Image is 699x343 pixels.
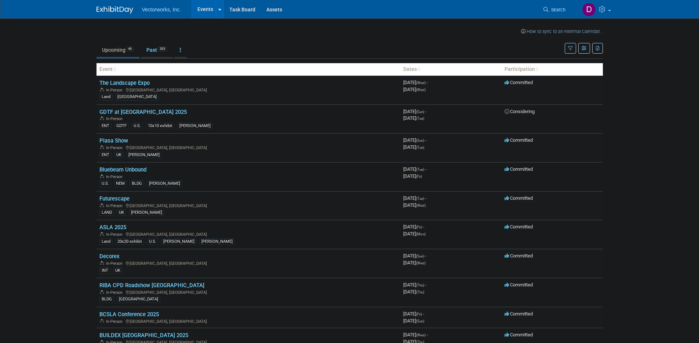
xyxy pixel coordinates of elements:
span: (Wed) [416,261,426,265]
th: Dates [400,63,502,76]
span: In-Person [106,319,125,324]
span: - [423,311,424,317]
span: - [425,253,426,259]
span: In-Person [106,145,125,150]
span: [DATE] [403,311,424,317]
div: 10x10 exhibit [146,123,175,129]
span: (Thu) [416,290,424,294]
a: BCSLA Conference 2025 [99,311,159,318]
img: In-Person Event [100,261,104,265]
span: [DATE] [403,144,424,150]
a: The Landscape Expo [99,80,150,86]
span: Vectorworks, Inc. [142,7,181,12]
span: (Fri) [416,174,422,178]
div: Land [99,238,113,245]
span: [DATE] [403,166,426,172]
span: [DATE] [403,80,428,85]
div: U.S. [131,123,143,129]
span: Search [549,7,565,12]
span: (Sun) [416,254,424,258]
span: In-Person [106,232,125,237]
span: Committed [505,195,533,201]
span: - [427,332,428,337]
div: UK [114,152,124,158]
span: - [425,109,426,114]
div: [PERSON_NAME] [161,238,197,245]
span: (Thu) [416,283,424,287]
div: [GEOGRAPHIC_DATA], [GEOGRAPHIC_DATA] [99,318,397,324]
a: BUILDEX [GEOGRAPHIC_DATA] 2025 [99,332,188,339]
div: INT [99,267,110,274]
span: - [425,195,426,201]
img: In-Person Event [100,232,104,236]
div: BLDG [130,180,144,187]
span: In-Person [106,261,125,266]
span: (Tue) [416,167,424,171]
span: [DATE] [403,87,426,92]
a: Search [539,3,572,16]
span: In-Person [106,174,125,179]
span: [DATE] [403,318,424,324]
span: In-Person [106,88,125,93]
span: (Wed) [416,88,426,92]
a: Bluebeam Unbound [99,166,146,173]
span: Committed [505,253,533,259]
img: In-Person Event [100,203,104,207]
div: LAND [99,209,114,216]
img: In-Person Event [100,88,104,91]
span: (Tue) [416,196,424,201]
div: [PERSON_NAME] [126,152,162,158]
img: In-Person Event [100,290,104,294]
span: (Wed) [416,81,426,85]
span: (Tue) [416,145,424,149]
span: [DATE] [403,115,424,121]
img: In-Person Event [100,319,104,323]
a: Past393 [141,43,173,57]
span: In-Person [106,290,125,295]
div: [GEOGRAPHIC_DATA], [GEOGRAPHIC_DATA] [99,289,397,295]
a: Upcoming46 [97,43,139,57]
div: [GEOGRAPHIC_DATA] [115,94,159,100]
span: (Sun) [416,138,424,142]
img: In-Person Event [100,174,104,178]
a: RIBA CPD Roadshow [GEOGRAPHIC_DATA] [99,282,204,289]
a: Decorex [99,253,120,260]
span: (Wed) [416,333,426,337]
span: [DATE] [403,260,426,266]
span: - [425,137,426,143]
span: Committed [505,80,533,85]
a: Plasa Show [99,137,128,144]
span: (Sun) [416,319,424,323]
div: [PERSON_NAME] [129,209,164,216]
div: [PERSON_NAME] [147,180,182,187]
span: [DATE] [403,224,424,230]
span: (Fri) [416,225,422,229]
img: Donna Gail Spencer [582,3,596,17]
a: ASLA 2025 [99,224,126,231]
img: In-Person Event [100,145,104,149]
div: [GEOGRAPHIC_DATA], [GEOGRAPHIC_DATA] [99,144,397,150]
span: In-Person [106,116,125,121]
div: BLDG [99,296,114,303]
span: [DATE] [403,289,424,295]
span: [DATE] [403,253,426,259]
span: - [423,224,424,230]
div: GDTF [114,123,129,129]
div: U.S. [99,180,111,187]
div: [GEOGRAPHIC_DATA], [GEOGRAPHIC_DATA] [99,260,397,266]
span: Committed [505,137,533,143]
span: [DATE] [403,109,426,114]
span: [DATE] [403,202,426,208]
span: Considering [505,109,535,114]
a: Sort by Start Date [417,66,421,72]
a: Sort by Participation Type [535,66,539,72]
th: Event [97,63,400,76]
div: Land [99,94,113,100]
div: ENT [99,152,112,158]
span: (Sun) [416,110,424,114]
span: (Tue) [416,116,424,120]
a: GDTF at [GEOGRAPHIC_DATA] 2025 [99,109,187,115]
span: [DATE] [403,195,426,201]
span: [DATE] [403,137,426,143]
span: In-Person [106,203,125,208]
